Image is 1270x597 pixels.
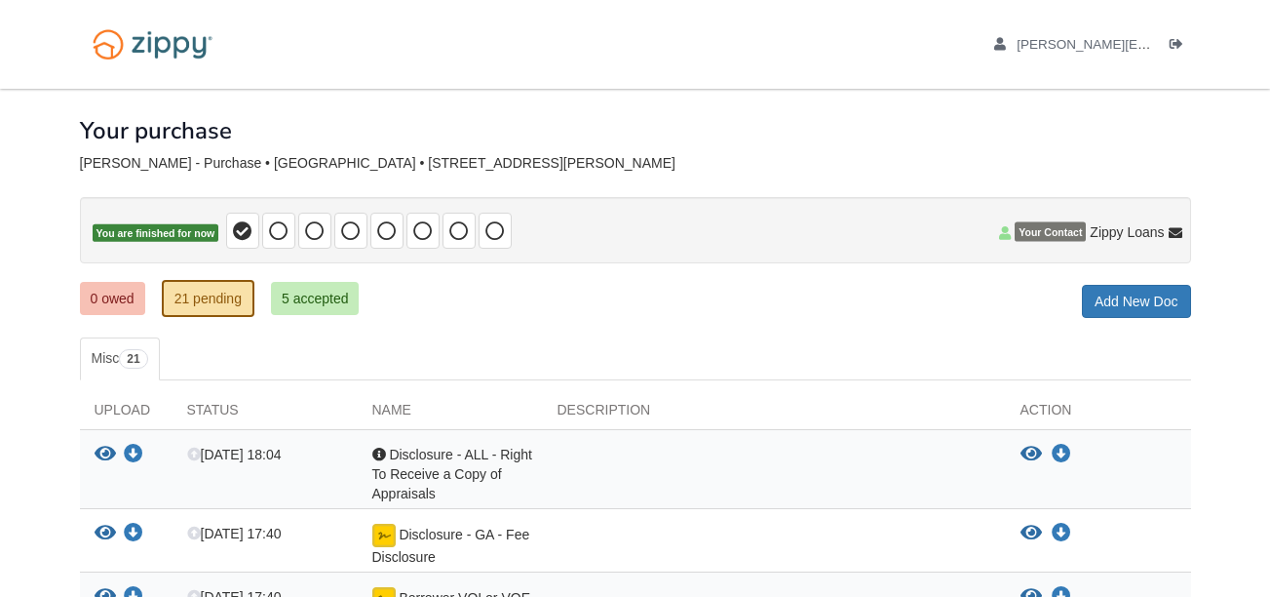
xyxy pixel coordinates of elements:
a: Misc [80,338,160,380]
a: 0 owed [80,282,145,315]
a: 21 pending [162,280,254,317]
a: Add New Doc [1082,285,1191,318]
button: View Disclosure - ALL - Right To Receive a Copy of Appraisals [95,445,116,465]
span: Your Contact [1015,222,1086,242]
button: View Disclosure - GA - Fee Disclosure [1020,524,1042,543]
div: Action [1006,400,1191,429]
button: View Disclosure - GA - Fee Disclosure [95,524,116,544]
span: Zippy Loans [1090,222,1164,242]
span: You are finished for now [93,224,219,243]
img: Document fully signed [372,524,396,547]
h1: Your purchase [80,118,232,143]
a: Download Disclosure - GA - Fee Disclosure [124,527,143,542]
span: [DATE] 18:04 [187,447,282,462]
a: Download Disclosure - ALL - Right To Receive a Copy of Appraisals [124,448,143,463]
div: Upload [80,400,173,429]
div: [PERSON_NAME] - Purchase • [GEOGRAPHIC_DATA] • [STREET_ADDRESS][PERSON_NAME] [80,155,1191,172]
a: Download Disclosure - GA - Fee Disclosure [1052,526,1071,541]
a: 5 accepted [271,282,360,315]
div: Status [173,400,358,429]
span: Disclosure - ALL - Right To Receive a Copy of Appraisals [372,447,532,501]
span: 21 [119,349,147,369]
div: Description [543,400,1006,429]
a: Download Disclosure - ALL - Right To Receive a Copy of Appraisals [1052,447,1071,462]
img: Logo [80,20,225,69]
a: Log out [1170,37,1191,57]
div: Name [358,400,543,429]
button: View Disclosure - ALL - Right To Receive a Copy of Appraisals [1020,445,1042,464]
span: [DATE] 17:40 [187,526,282,541]
span: Disclosure - GA - Fee Disclosure [372,527,530,565]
